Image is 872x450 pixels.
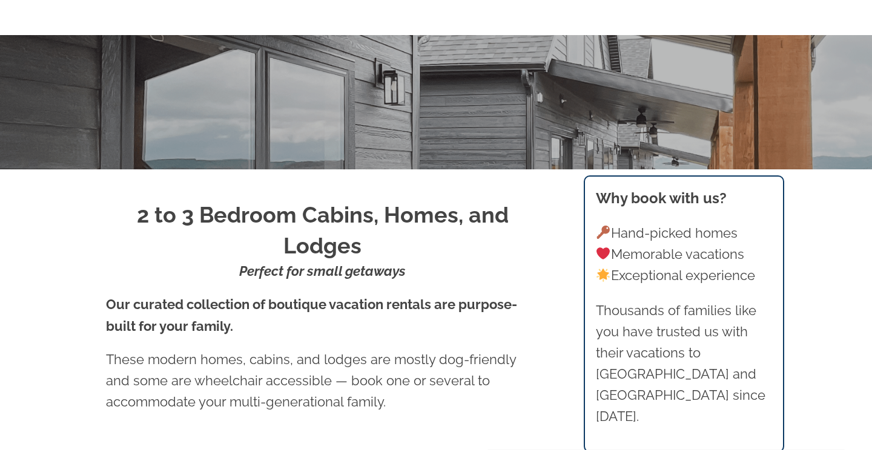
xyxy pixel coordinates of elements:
[239,263,406,279] strong: Perfect for small getaways
[596,300,773,428] p: Thousands of families like you have trusted us with their vacations to [GEOGRAPHIC_DATA] and [GEO...
[596,226,610,239] img: 🔑
[596,223,773,287] p: Hand-picked homes Memorable vacations Exceptional experience
[596,269,610,282] img: 🌟
[596,247,610,260] img: ❤️
[137,202,509,258] strong: 2 to 3 Bedroom Cabins, Homes, and Lodges
[596,187,773,209] h3: Why book with us?
[106,349,540,413] p: These modern homes, cabins, and lodges are mostly dog-friendly and some are wheelchair accessible...
[106,296,517,333] strong: Our curated collection of boutique vacation rentals are purpose-built for your family.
